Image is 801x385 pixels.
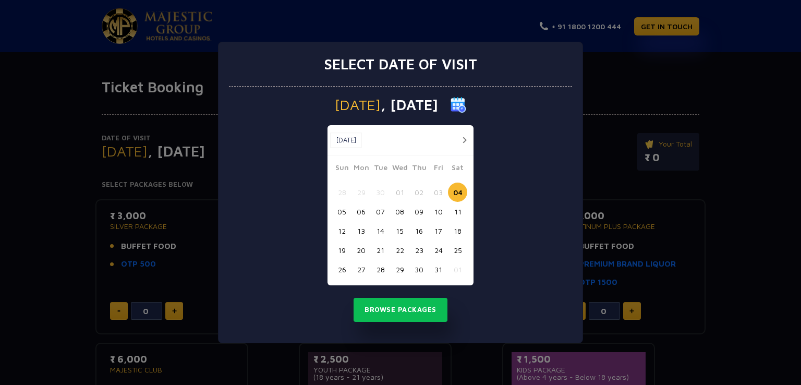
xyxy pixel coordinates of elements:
span: Thu [409,162,429,176]
button: 10 [429,202,448,221]
span: [DATE] [335,98,381,112]
button: 28 [332,183,351,202]
span: Mon [351,162,371,176]
button: 14 [371,221,390,240]
button: 03 [429,183,448,202]
button: 16 [409,221,429,240]
button: [DATE] [330,133,362,148]
button: 17 [429,221,448,240]
button: 15 [390,221,409,240]
img: calender icon [451,97,466,113]
button: 20 [351,240,371,260]
button: 30 [409,260,429,279]
button: 21 [371,240,390,260]
button: 02 [409,183,429,202]
button: 23 [409,240,429,260]
button: 12 [332,221,351,240]
button: 25 [448,240,467,260]
h3: Select date of visit [324,55,477,73]
button: 04 [448,183,467,202]
button: 07 [371,202,390,221]
button: 27 [351,260,371,279]
span: Sat [448,162,467,176]
button: 24 [429,240,448,260]
button: 19 [332,240,351,260]
button: 30 [371,183,390,202]
button: 09 [409,202,429,221]
button: 01 [448,260,467,279]
button: 08 [390,202,409,221]
button: 05 [332,202,351,221]
span: Wed [390,162,409,176]
span: Sun [332,162,351,176]
button: 28 [371,260,390,279]
button: 13 [351,221,371,240]
button: 11 [448,202,467,221]
span: , [DATE] [381,98,438,112]
button: 29 [351,183,371,202]
button: 31 [429,260,448,279]
button: 22 [390,240,409,260]
span: Fri [429,162,448,176]
button: 01 [390,183,409,202]
button: 18 [448,221,467,240]
button: 26 [332,260,351,279]
button: Browse Packages [354,298,447,322]
button: 29 [390,260,409,279]
span: Tue [371,162,390,176]
button: 06 [351,202,371,221]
